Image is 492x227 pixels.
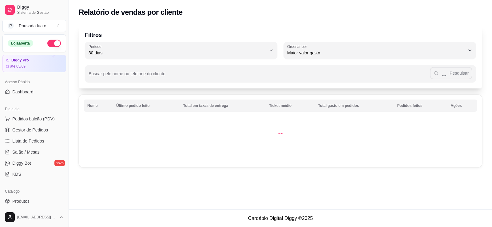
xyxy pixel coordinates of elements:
[2,147,66,157] a: Salão / Mesas
[12,149,40,155] span: Salão / Mesas
[2,158,66,168] a: Diggy Botnovo
[2,125,66,135] a: Gestor de Pedidos
[12,127,48,133] span: Gestor de Pedidos
[2,196,66,206] a: Produtos
[2,186,66,196] div: Catálogo
[19,23,50,29] div: Pousada lua c ...
[277,128,284,134] div: Loading
[2,104,66,114] div: Dia a dia
[17,10,64,15] span: Sistema de Gestão
[8,23,14,29] span: P
[17,215,56,220] span: [EMAIL_ADDRESS][DOMAIN_NAME]
[2,114,66,124] button: Pedidos balcão (PDV)
[12,198,30,204] span: Produtos
[12,89,34,95] span: Dashboard
[47,40,61,47] button: Alterar Status
[89,73,430,79] input: Buscar pelo nome ou telefone do cliente
[12,116,55,122] span: Pedidos balcão (PDV)
[17,5,64,10] span: Diggy
[2,77,66,87] div: Acesso Rápido
[2,136,66,146] a: Lista de Pedidos
[2,55,66,72] a: Diggy Proaté 05/09
[10,64,26,69] article: até 05/09
[8,40,33,47] div: Loja aberta
[85,42,277,59] button: Período30 dias
[2,20,66,32] button: Select a team
[12,138,44,144] span: Lista de Pedidos
[11,58,29,63] article: Diggy Pro
[85,31,476,39] p: Filtros
[89,50,266,56] span: 30 dias
[287,50,465,56] span: Maior valor gasto
[69,209,492,227] footer: Cardápio Digital Diggy © 2025
[89,44,103,49] label: Período
[79,7,183,17] h2: Relatório de vendas por cliente
[12,171,21,177] span: KDS
[2,2,66,17] a: DiggySistema de Gestão
[287,44,309,49] label: Ordenar por
[2,169,66,179] a: KDS
[2,210,66,225] button: [EMAIL_ADDRESS][DOMAIN_NAME]
[2,87,66,97] a: Dashboard
[284,42,476,59] button: Ordenar porMaior valor gasto
[12,160,31,166] span: Diggy Bot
